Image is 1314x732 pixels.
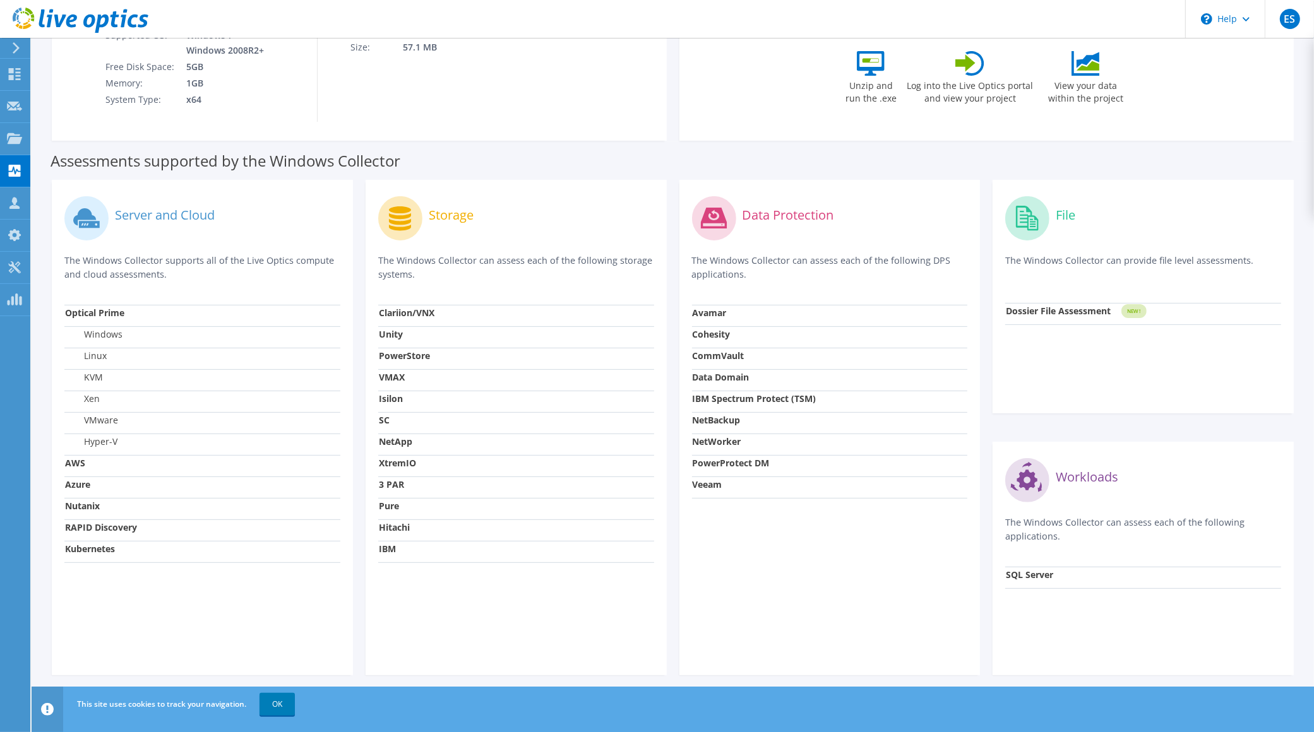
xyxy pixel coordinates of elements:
strong: Azure [65,478,90,490]
strong: 3 PAR [379,478,404,490]
label: Log into the Live Optics portal and view your project [906,76,1034,105]
td: 57.1 MB [402,39,533,56]
label: Linux [65,350,107,362]
label: Xen [65,393,100,405]
label: VMware [65,414,118,427]
strong: IBM [379,543,396,555]
td: Free Disk Space: [105,59,177,75]
td: 5GB [177,59,266,75]
strong: Dossier File Assessment [1006,305,1111,317]
label: File [1056,209,1075,221]
td: Size: [350,39,402,56]
span: ES [1280,9,1300,29]
label: Storage [429,209,474,221]
label: KVM [65,371,103,384]
strong: IBM Spectrum Protect (TSM) [693,393,816,404]
strong: Pure [379,500,399,512]
svg: \n [1201,13,1212,25]
p: The Windows Collector supports all of the Live Optics compute and cloud assessments. [64,254,340,281]
td: Supported OS: [105,27,177,59]
p: The Windows Collector can assess each of the following applications. [1005,516,1281,543]
strong: NetBackup [693,414,741,426]
strong: Kubernetes [65,543,115,555]
label: Assessments supported by the Windows Collector [51,155,400,167]
label: Server and Cloud [115,209,215,221]
a: OK [260,693,295,716]
td: Memory: [105,75,177,91]
p: The Windows Collector can assess each of the following storage systems. [378,254,654,281]
strong: SQL Server [1006,569,1053,581]
strong: XtremIO [379,457,416,469]
strong: Hitachi [379,521,410,533]
strong: CommVault [693,350,744,362]
strong: Isilon [379,393,403,404]
td: x64 [177,91,266,108]
tspan: NEW! [1128,308,1140,315]
strong: Data Domain [693,371,750,383]
label: Data Protection [743,209,834,221]
label: Windows [65,328,122,341]
strong: Avamar [693,307,727,319]
strong: Optical Prime [65,307,124,319]
strong: NetWorker [693,435,741,447]
strong: NetApp [379,435,412,447]
td: 1GB [177,75,266,91]
strong: RAPID Discovery [65,521,137,533]
strong: Clariion/VNX [379,307,434,319]
strong: PowerStore [379,350,430,362]
td: Windows 7+ Windows 2008R2+ [177,27,266,59]
strong: Cohesity [693,328,731,340]
span: This site uses cookies to track your navigation. [77,699,246,709]
strong: Nutanix [65,500,100,512]
label: Workloads [1056,471,1118,483]
strong: SC [379,414,390,426]
strong: Unity [379,328,403,340]
strong: AWS [65,457,85,469]
p: The Windows Collector can assess each of the following DPS applications. [692,254,968,281]
strong: PowerProtect DM [693,457,770,469]
label: Hyper-V [65,435,117,448]
p: The Windows Collector can provide file level assessments. [1005,254,1281,280]
label: View your data within the project [1040,76,1131,105]
td: System Type: [105,91,177,108]
strong: VMAX [379,371,405,383]
strong: Veeam [693,478,722,490]
label: Unzip and run the .exe [842,76,900,105]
